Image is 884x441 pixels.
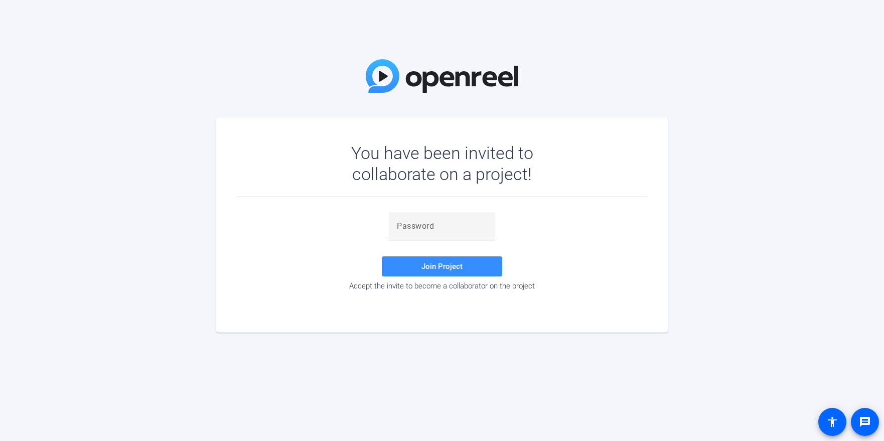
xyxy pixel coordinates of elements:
mat-icon: message [859,416,871,428]
div: You have been invited to collaborate on a project! [322,142,562,185]
button: Join Project [382,256,502,276]
input: Password [397,220,487,232]
img: OpenReel Logo [366,59,518,93]
span: Join Project [421,262,463,271]
mat-icon: accessibility [826,416,838,428]
div: Accept the invite to become a collaborator on the project [236,281,648,290]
